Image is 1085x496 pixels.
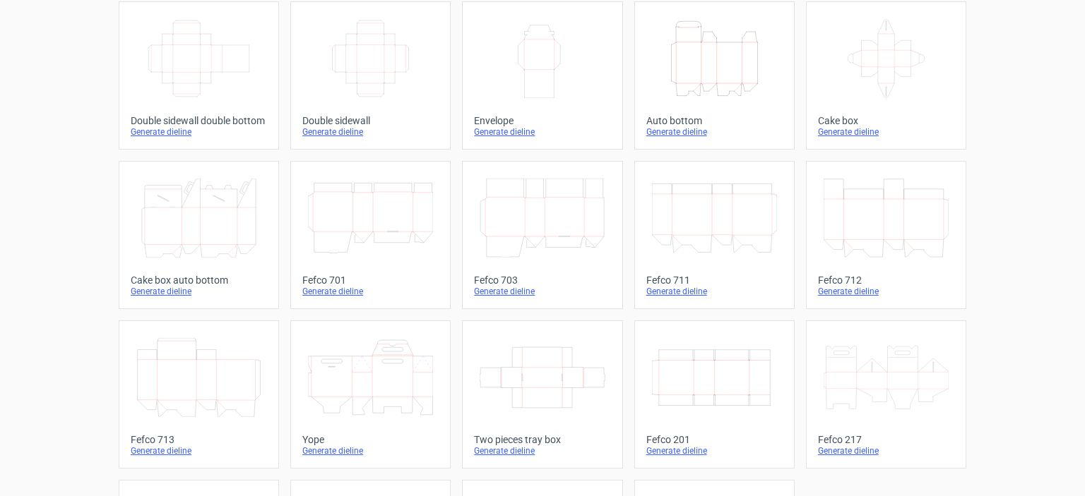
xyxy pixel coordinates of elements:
a: Fefco 201Generate dieline [634,320,795,468]
a: Fefco 711Generate dieline [634,161,795,309]
div: Generate dieline [818,445,954,456]
div: Generate dieline [818,126,954,138]
a: Fefco 713Generate dieline [119,320,279,468]
a: Auto bottomGenerate dieline [634,1,795,150]
div: Generate dieline [474,445,610,456]
div: Double sidewall [302,115,439,126]
a: Fefco 712Generate dieline [806,161,966,309]
div: Double sidewall double bottom [131,115,267,126]
div: Cake box [818,115,954,126]
a: EnvelopeGenerate dieline [462,1,622,150]
div: Generate dieline [818,286,954,297]
div: Yope [302,434,439,445]
a: Fefco 703Generate dieline [462,161,622,309]
div: Fefco 712 [818,274,954,286]
div: Generate dieline [302,126,439,138]
a: Double sidewallGenerate dieline [290,1,451,150]
div: Envelope [474,115,610,126]
div: Generate dieline [646,445,783,456]
a: YopeGenerate dieline [290,320,451,468]
div: Generate dieline [646,286,783,297]
div: Fefco 713 [131,434,267,445]
div: Generate dieline [131,286,267,297]
div: Fefco 701 [302,274,439,286]
a: Fefco 701Generate dieline [290,161,451,309]
div: Fefco 703 [474,274,610,286]
div: Generate dieline [131,126,267,138]
div: Two pieces tray box [474,434,610,445]
div: Auto bottom [646,115,783,126]
div: Fefco 201 [646,434,783,445]
a: Cake boxGenerate dieline [806,1,966,150]
a: Fefco 217Generate dieline [806,320,966,468]
div: Generate dieline [302,445,439,456]
a: Double sidewall double bottomGenerate dieline [119,1,279,150]
div: Generate dieline [302,286,439,297]
div: Generate dieline [646,126,783,138]
div: Cake box auto bottom [131,274,267,286]
div: Generate dieline [474,126,610,138]
div: Generate dieline [474,286,610,297]
a: Two pieces tray boxGenerate dieline [462,320,622,468]
a: Cake box auto bottomGenerate dieline [119,161,279,309]
div: Fefco 217 [818,434,954,445]
div: Fefco 711 [646,274,783,286]
div: Generate dieline [131,445,267,456]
